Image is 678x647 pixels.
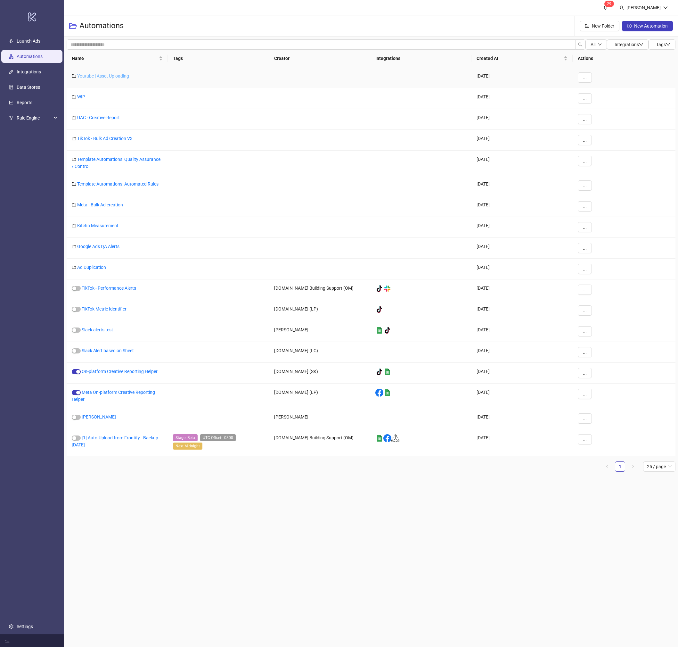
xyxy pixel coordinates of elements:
[82,414,116,419] a: [PERSON_NAME]
[77,94,85,99] a: WIP
[609,2,611,6] span: 9
[598,43,602,46] span: down
[666,42,670,47] span: down
[471,238,573,259] div: [DATE]
[72,390,155,402] a: Meta On-platform Creative Reporting Helper
[578,93,592,104] button: ...
[82,327,113,332] a: Slack alerts test
[603,5,608,10] span: bell
[583,75,587,80] span: ...
[622,21,673,31] button: New Automation
[471,300,573,321] div: [DATE]
[72,115,76,120] span: folder
[72,203,76,207] span: folder
[17,54,43,59] a: Automations
[471,151,573,175] div: [DATE]
[583,350,587,355] span: ...
[628,461,638,472] li: Next Page
[72,244,76,249] span: folder
[578,413,592,424] button: ...
[471,109,573,130] div: [DATE]
[471,321,573,342] div: [DATE]
[72,55,158,62] span: Name
[583,287,587,292] span: ...
[643,461,675,472] div: Page Size
[578,156,592,166] button: ...
[578,389,592,399] button: ...
[370,50,471,67] th: Integrations
[17,100,32,105] a: Reports
[578,114,592,124] button: ...
[471,363,573,384] div: [DATE]
[72,157,76,162] span: folder
[580,21,619,31] button: New Folder
[471,342,573,363] div: [DATE]
[17,624,33,629] a: Settings
[5,638,10,643] span: menu-fold
[578,201,592,212] button: ...
[578,368,592,378] button: ...
[578,434,592,444] button: ...
[615,42,643,47] span: Integrations
[269,384,370,408] div: [DOMAIN_NAME] (LP)
[583,308,587,313] span: ...
[72,157,160,169] a: Template Automations: Quality Assurance / Control
[471,384,573,408] div: [DATE]
[583,117,587,122] span: ...
[578,264,592,274] button: ...
[77,73,129,79] a: Youtube | Asset Uploading
[471,259,573,279] div: [DATE]
[17,85,40,90] a: Data Stores
[585,24,589,28] span: folder-add
[82,286,136,291] a: TikTok - Performance Alerts
[578,42,583,47] span: search
[72,95,76,99] span: folder
[627,24,632,28] span: plus-circle
[647,462,672,471] span: 25 / page
[605,464,609,468] span: left
[628,461,638,472] button: right
[471,67,573,88] div: [DATE]
[583,266,587,271] span: ...
[578,285,592,295] button: ...
[72,182,76,186] span: folder
[604,1,614,7] sup: 29
[649,39,675,50] button: Tagsdown
[578,135,592,145] button: ...
[471,50,573,67] th: Created At
[583,96,587,101] span: ...
[72,74,76,78] span: folder
[269,300,370,321] div: [DOMAIN_NAME] (LP)
[77,181,159,187] a: Template Automations: Automated Rules
[634,23,668,29] span: New Automation
[592,23,614,29] span: New Folder
[583,370,587,376] span: ...
[77,136,133,141] a: TikTok - Bulk Ad Creation V3
[602,461,612,472] button: left
[477,55,562,62] span: Created At
[471,429,573,456] div: [DATE]
[615,462,625,471] a: 1
[269,363,370,384] div: [DOMAIN_NAME] (SK)
[607,2,609,6] span: 2
[79,21,124,31] h3: Automations
[168,50,269,67] th: Tags
[72,223,76,228] span: folder
[200,434,236,441] span: UTC-Offset: -0800
[173,434,198,441] span: Stage: Beta
[17,38,40,44] a: Launch Ads
[578,243,592,253] button: ...
[69,22,77,30] span: folder-open
[471,279,573,300] div: [DATE]
[583,225,587,230] span: ...
[583,437,587,442] span: ...
[663,5,668,10] span: down
[583,329,587,334] span: ...
[583,416,587,421] span: ...
[77,244,119,249] a: Google Ads QA Alerts
[77,115,120,120] a: UAC - Creative Report
[82,306,127,311] a: TikTok Metric Identifier
[619,5,624,10] span: user
[583,183,587,188] span: ...
[269,342,370,363] div: [DOMAIN_NAME] (LC)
